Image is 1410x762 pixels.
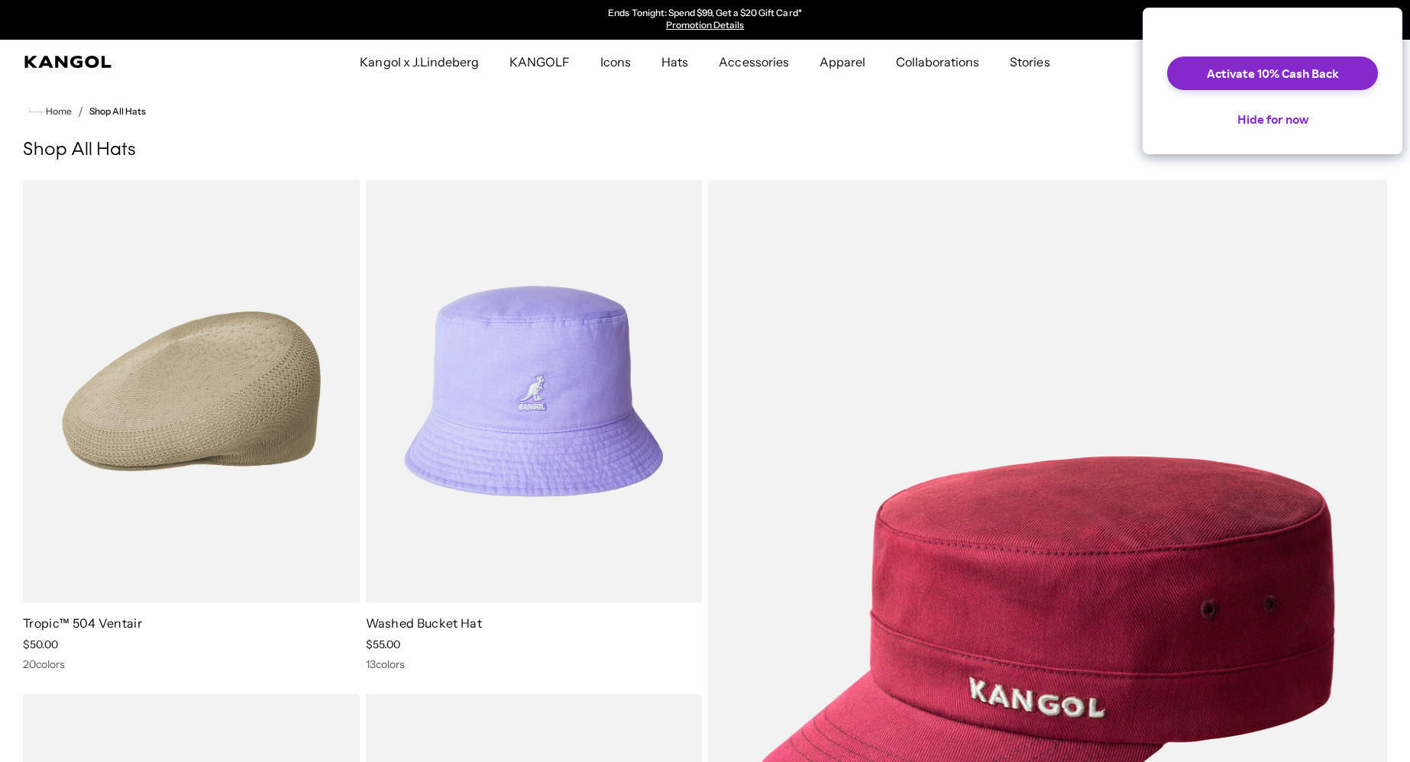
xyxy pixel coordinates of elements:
a: Tropic™ 504 Ventair [23,615,142,631]
div: 1 of 2 [548,8,862,32]
span: Home [43,106,72,117]
a: Icons [585,40,646,84]
a: Shop All Hats [89,106,146,117]
h1: Shop All Hats [23,139,1387,162]
span: Kangol x J.Lindeberg [360,40,479,84]
slideshow-component: Announcement bar [548,8,862,32]
li: / [72,102,83,121]
img: Tropic™ 504 Ventair [23,180,360,602]
span: Hats [661,40,688,84]
span: Collaborations [896,40,979,84]
div: 20 colors [23,657,360,671]
span: Icons [600,40,631,84]
span: Accessories [719,40,788,84]
a: Apparel [804,40,881,84]
span: $55.00 [366,638,400,651]
a: Kangol [24,56,238,68]
a: KANGOLF [494,40,585,84]
a: Promotion Details [666,19,744,31]
a: Home [29,105,72,118]
a: Collaborations [881,40,994,84]
p: Ends Tonight: Spend $99, Get a $20 Gift Card* [608,8,801,20]
span: $50.00 [23,638,58,651]
a: Hats [646,40,703,84]
span: Stories [1010,40,1049,84]
div: Announcement [548,8,862,32]
div: 13 colors [366,657,703,671]
span: Apparel [820,40,865,84]
a: Washed Bucket Hat [366,615,482,631]
a: Kangol x J.Lindeberg [344,40,494,84]
span: KANGOLF [509,40,570,84]
img: Washed Bucket Hat [366,180,703,602]
a: Stories [994,40,1065,84]
a: Accessories [703,40,804,84]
